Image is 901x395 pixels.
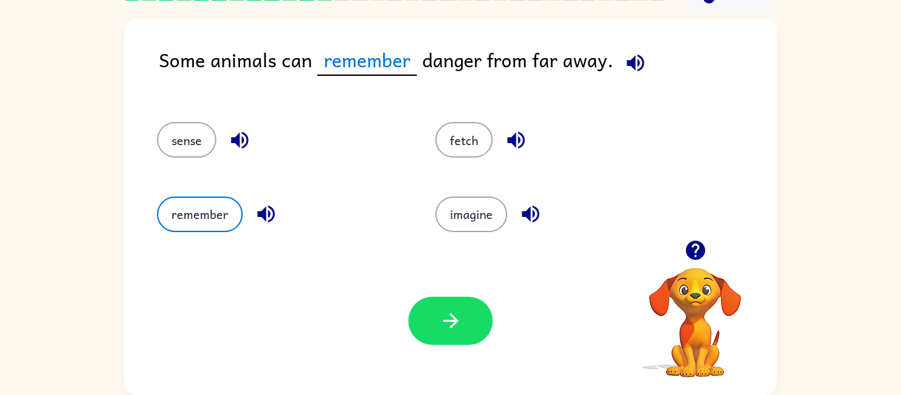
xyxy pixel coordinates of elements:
[317,45,417,76] span: remember
[435,197,507,232] button: imagine
[629,247,761,379] video: Your browser must support playing .mp4 files to use Literably. Please try using another browser.
[435,122,493,158] button: fetch
[159,45,777,96] div: Some animals can danger from far away.
[157,122,216,158] button: sense
[157,197,243,232] button: remember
